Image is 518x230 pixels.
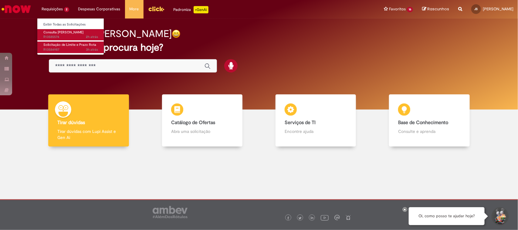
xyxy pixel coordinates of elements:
a: Exibir Todas as Solicitações [37,21,104,28]
span: Solicitação de Limite e Prazo Rota [43,42,96,47]
h2: O que você procura hoje? [49,42,469,53]
h2: Boa tarde, [PERSON_NAME] [49,29,172,39]
b: Serviços de TI [285,120,316,126]
img: click_logo_yellow_360x200.png [148,4,164,13]
time: 01/10/2025 11:50:49 [86,35,98,39]
b: Tirar dúvidas [57,120,85,126]
span: 2 [64,7,69,12]
img: logo_footer_twitter.png [299,217,302,220]
a: Tirar dúvidas Tirar dúvidas com Lupi Assist e Gen Ai [32,94,145,147]
img: logo_footer_workplace.png [334,215,340,220]
span: R13584987 [43,47,98,52]
button: Iniciar Conversa de Suporte [491,207,509,225]
span: Rascunhos [427,6,449,12]
img: logo_footer_facebook.png [287,217,290,220]
ul: Requisições [37,18,104,55]
img: logo_footer_youtube.png [321,214,329,222]
p: Abra uma solicitação [171,128,233,134]
span: 16 [407,7,413,12]
span: 3h atrás [86,47,98,52]
p: Tirar dúvidas com Lupi Assist e Gen Ai [57,128,120,140]
span: [PERSON_NAME] [483,6,513,12]
span: JS [475,7,478,11]
img: happy-face.png [172,29,181,38]
p: Consulte e aprenda [398,128,460,134]
span: Requisições [42,6,63,12]
a: Aberto R13585574 : Consulta Serasa [37,29,104,40]
a: Catálogo de Ofertas Abra uma solicitação [145,94,259,147]
img: logo_footer_naosei.png [346,215,351,220]
span: More [130,6,139,12]
a: Aberto R13584987 : Solicitação de Limite e Prazo Rota [37,42,104,53]
p: Encontre ajuda [285,128,347,134]
time: 01/10/2025 10:33:32 [86,47,98,52]
span: Despesas Corporativas [78,6,120,12]
p: +GenAi [194,6,208,13]
span: 2h atrás [86,35,98,39]
a: Rascunhos [422,6,449,12]
b: Base de Conhecimento [398,120,448,126]
a: Serviços de TI Encontre ajuda [259,94,373,147]
span: R13585574 [43,35,98,39]
img: ServiceNow [1,3,32,15]
a: Base de Conhecimento Consulte e aprenda [373,94,486,147]
span: Favoritos [389,6,406,12]
img: logo_footer_ambev_rotulo_gray.png [153,206,188,218]
div: Oi, como posso te ajudar hoje? [409,207,485,225]
span: Consulta [PERSON_NAME] [43,30,83,35]
div: Padroniza [174,6,208,13]
img: logo_footer_linkedin.png [311,216,314,220]
b: Catálogo de Ofertas [171,120,215,126]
